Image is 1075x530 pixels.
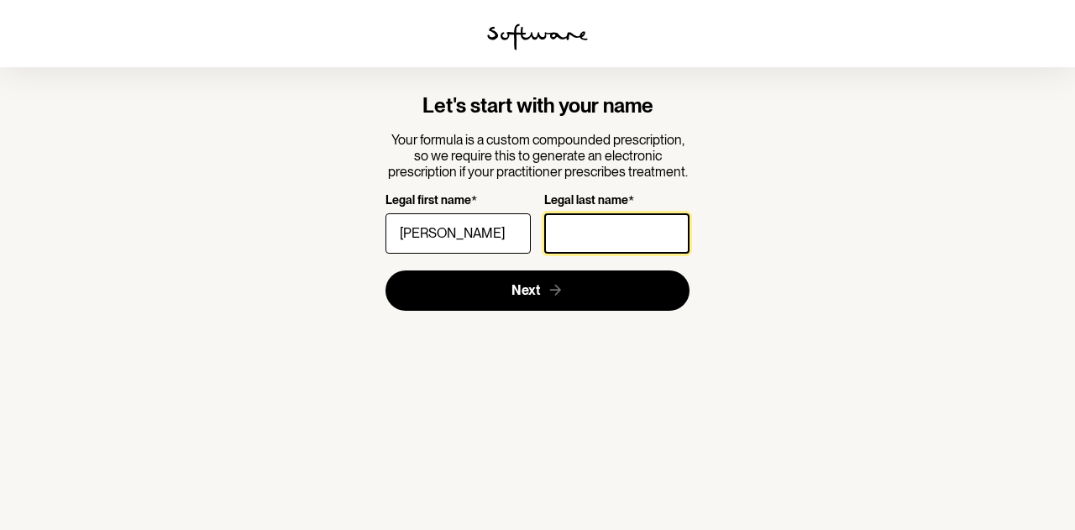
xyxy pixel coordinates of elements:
[385,270,690,311] button: Next
[385,94,690,118] h4: Let's start with your name
[511,282,540,298] span: Next
[385,132,690,181] p: Your formula is a custom compounded prescription, so we require this to generate an electronic pr...
[385,193,471,209] p: Legal first name
[544,193,628,209] p: Legal last name
[487,24,588,50] img: software logo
